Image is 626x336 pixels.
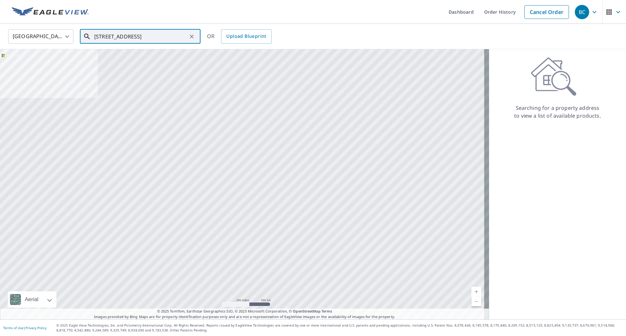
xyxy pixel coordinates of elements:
[3,326,47,330] p: |
[293,309,320,314] a: OpenStreetMap
[157,309,332,314] span: © 2025 TomTom, Earthstar Geographics SIO, © 2025 Microsoft Corporation, ©
[8,27,73,46] div: [GEOGRAPHIC_DATA]
[23,291,40,308] div: Aerial
[471,297,481,306] a: Current Level 5, Zoom Out
[207,29,272,44] div: OR
[3,326,23,330] a: Terms of Use
[25,326,47,330] a: Privacy Policy
[514,104,601,120] p: Searching for a property address to view a list of available products.
[471,287,481,297] a: Current Level 5, Zoom In
[94,27,187,46] input: Search by address or latitude-longitude
[226,32,266,40] span: Upload Blueprint
[8,291,56,308] div: Aerial
[524,5,569,19] a: Cancel Order
[187,32,196,41] button: Clear
[56,323,623,333] p: © 2025 Eagle View Technologies, Inc. and Pictometry International Corp. All Rights Reserved. Repo...
[221,29,271,44] a: Upload Blueprint
[12,7,89,17] img: EV Logo
[575,5,589,19] div: BC
[321,309,332,314] a: Terms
